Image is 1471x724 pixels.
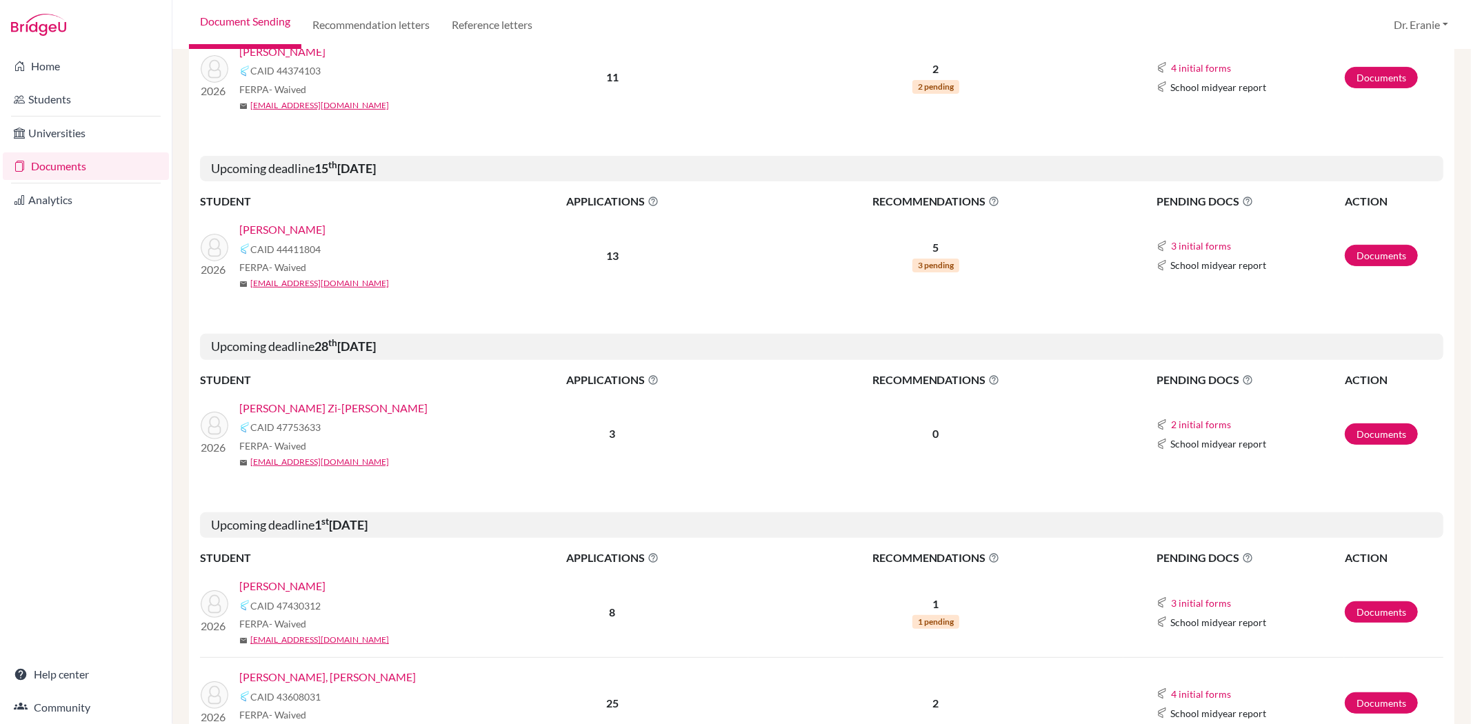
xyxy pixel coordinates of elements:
p: 2026 [201,261,228,278]
span: CAID 47430312 [250,599,321,613]
span: mail [239,280,248,288]
p: 5 [749,239,1123,256]
th: ACTION [1344,549,1443,567]
span: School midyear report [1170,436,1266,451]
a: [EMAIL_ADDRESS][DOMAIN_NAME] [250,99,389,112]
b: 8 [609,605,615,619]
a: Home [3,52,169,80]
p: 2026 [201,83,228,99]
sup: th [328,337,337,348]
span: FERPA [239,707,306,722]
button: 2 initial forms [1170,416,1232,432]
span: APPLICATIONS [477,550,748,566]
img: Common App logo [1157,597,1168,608]
b: 1 [DATE] [314,517,368,532]
span: CAID 44374103 [250,63,321,78]
span: mail [239,459,248,467]
img: Liu, Evelyn Zi-Tang [201,412,228,439]
img: Common App logo [239,66,250,77]
img: Common App logo [239,243,250,254]
span: RECOMMENDATIONS [749,193,1123,210]
h5: Upcoming deadline [200,156,1443,182]
a: Documents [1345,423,1418,445]
button: 3 initial forms [1170,595,1232,611]
a: Documents [1345,67,1418,88]
img: Hsu, Eagan Ting-Wei [201,681,228,709]
span: 3 pending [912,259,959,272]
a: [PERSON_NAME], [PERSON_NAME] [239,669,416,685]
a: Documents [3,152,169,180]
span: CAID 44411804 [250,242,321,257]
span: CAID 47753633 [250,420,321,434]
img: Common App logo [1157,241,1168,252]
span: - Waived [269,83,306,95]
span: FERPA [239,616,306,631]
span: - Waived [269,709,306,721]
th: STUDENT [200,192,476,210]
h5: Upcoming deadline [200,334,1443,360]
a: Documents [1345,692,1418,714]
span: PENDING DOCS [1157,372,1343,388]
span: FERPA [239,260,306,274]
b: 3 [609,427,615,440]
a: [PERSON_NAME] [239,578,326,594]
img: Common App logo [1157,439,1168,450]
a: Community [3,694,169,721]
a: Documents [1345,601,1418,623]
span: PENDING DOCS [1157,193,1343,210]
span: RECOMMENDATIONS [749,372,1123,388]
a: [PERSON_NAME] [239,221,326,238]
h5: Upcoming deadline [200,512,1443,539]
span: FERPA [239,439,306,453]
th: ACTION [1344,192,1443,210]
span: - Waived [269,618,306,630]
button: 4 initial forms [1170,60,1232,76]
span: RECOMMENDATIONS [749,550,1123,566]
span: - Waived [269,440,306,452]
img: Common App logo [239,422,250,433]
b: 28 [DATE] [314,339,376,354]
a: Help center [3,661,169,688]
a: Universities [3,119,169,147]
p: 0 [749,425,1123,442]
a: Documents [1345,245,1418,266]
span: FERPA [239,82,306,97]
span: 2 pending [912,80,959,94]
a: [PERSON_NAME] Zi-[PERSON_NAME] [239,400,428,416]
p: 2 [749,695,1123,712]
img: Kang, Liyeh [201,55,228,83]
img: Common App logo [1157,707,1168,718]
img: Common App logo [1157,419,1168,430]
span: - Waived [269,261,306,273]
b: 11 [606,70,619,83]
sup: th [328,159,337,170]
img: Common App logo [239,691,250,702]
img: Bridge-U [11,14,66,36]
span: School midyear report [1170,706,1266,721]
img: Lin, Emma [201,234,228,261]
span: 1 pending [912,615,959,629]
sup: st [321,516,329,527]
button: 4 initial forms [1170,686,1232,702]
img: Common App logo [1157,260,1168,271]
img: Common App logo [1157,688,1168,699]
p: 2026 [201,618,228,634]
b: 25 [606,696,619,710]
span: mail [239,102,248,110]
span: School midyear report [1170,80,1266,94]
th: ACTION [1344,371,1443,389]
button: Dr. Eranie [1388,12,1454,38]
b: 13 [606,249,619,262]
img: Common App logo [1157,616,1168,627]
b: 15 [DATE] [314,161,376,176]
span: PENDING DOCS [1157,550,1343,566]
a: Analytics [3,186,169,214]
span: School midyear report [1170,615,1266,630]
a: [EMAIL_ADDRESS][DOMAIN_NAME] [250,634,389,646]
a: [PERSON_NAME] [239,43,326,60]
th: STUDENT [200,549,476,567]
span: School midyear report [1170,258,1266,272]
span: mail [239,636,248,645]
img: Common App logo [1157,81,1168,92]
p: 2026 [201,439,228,456]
